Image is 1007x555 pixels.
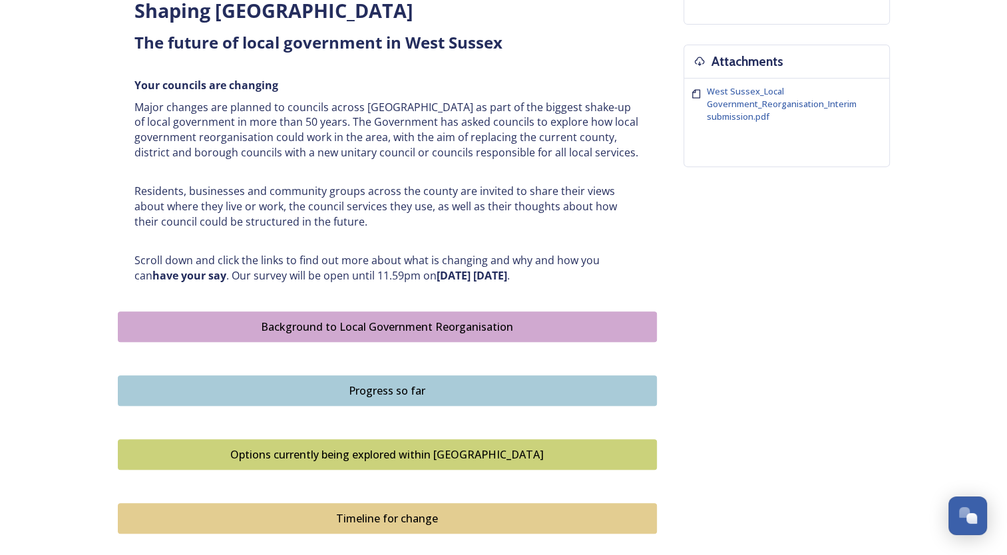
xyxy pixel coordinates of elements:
[134,31,503,53] strong: The future of local government in West Sussex
[134,100,640,160] p: Major changes are planned to councils across [GEOGRAPHIC_DATA] as part of the biggest shake-up of...
[948,496,987,535] button: Open Chat
[437,268,471,283] strong: [DATE]
[134,184,640,229] p: Residents, businesses and community groups across the county are invited to share their views abo...
[134,253,640,283] p: Scroll down and click the links to find out more about what is changing and why and how you can ....
[134,78,278,92] strong: Your councils are changing
[707,85,857,122] span: West Sussex_Local Government_Reorganisation_Interim submission.pdf
[152,268,226,283] strong: have your say
[125,510,650,526] div: Timeline for change
[125,383,650,399] div: Progress so far
[125,447,650,462] div: Options currently being explored within [GEOGRAPHIC_DATA]
[473,268,507,283] strong: [DATE]
[118,375,657,406] button: Progress so far
[118,439,657,470] button: Options currently being explored within West Sussex
[711,52,783,71] h3: Attachments
[118,311,657,342] button: Background to Local Government Reorganisation
[125,319,650,335] div: Background to Local Government Reorganisation
[118,503,657,534] button: Timeline for change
